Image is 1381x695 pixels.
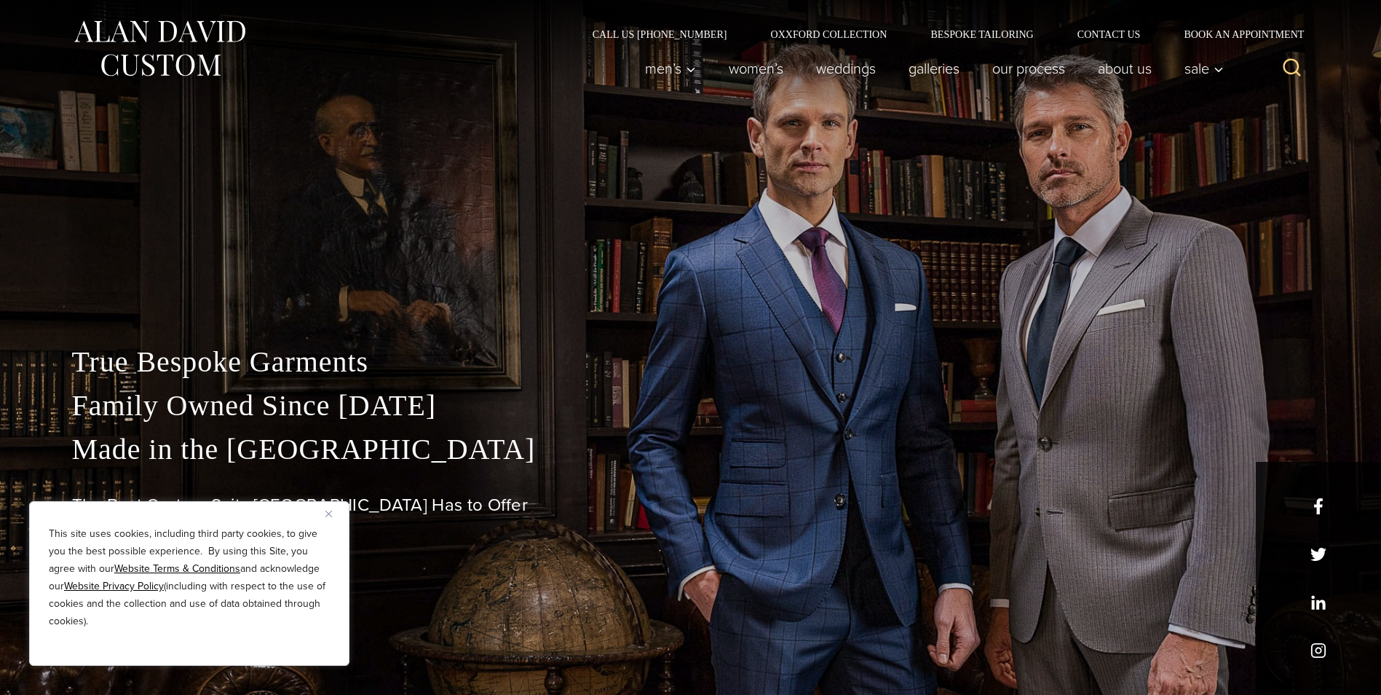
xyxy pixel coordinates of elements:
[976,54,1081,83] a: Our Process
[325,511,332,517] img: Close
[1056,29,1163,39] a: Contact Us
[799,54,892,83] a: weddings
[748,29,909,39] a: Oxxford Collection
[712,54,799,83] a: Women’s
[72,495,1310,516] h1: The Best Custom Suits [GEOGRAPHIC_DATA] Has to Offer
[49,525,330,630] p: This site uses cookies, including third party cookies, to give you the best possible experience. ...
[571,29,1310,39] nav: Secondary Navigation
[1081,54,1168,83] a: About Us
[325,505,343,522] button: Close
[892,54,976,83] a: Galleries
[64,578,164,594] a: Website Privacy Policy
[909,29,1055,39] a: Bespoke Tailoring
[72,16,247,81] img: Alan David Custom
[1275,51,1310,86] button: View Search Form
[114,561,240,576] a: Website Terms & Conditions
[645,61,696,76] span: Men’s
[1184,61,1224,76] span: Sale
[571,29,749,39] a: Call Us [PHONE_NUMBER]
[628,54,1231,83] nav: Primary Navigation
[1162,29,1309,39] a: Book an Appointment
[72,340,1310,471] p: True Bespoke Garments Family Owned Since [DATE] Made in the [GEOGRAPHIC_DATA]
